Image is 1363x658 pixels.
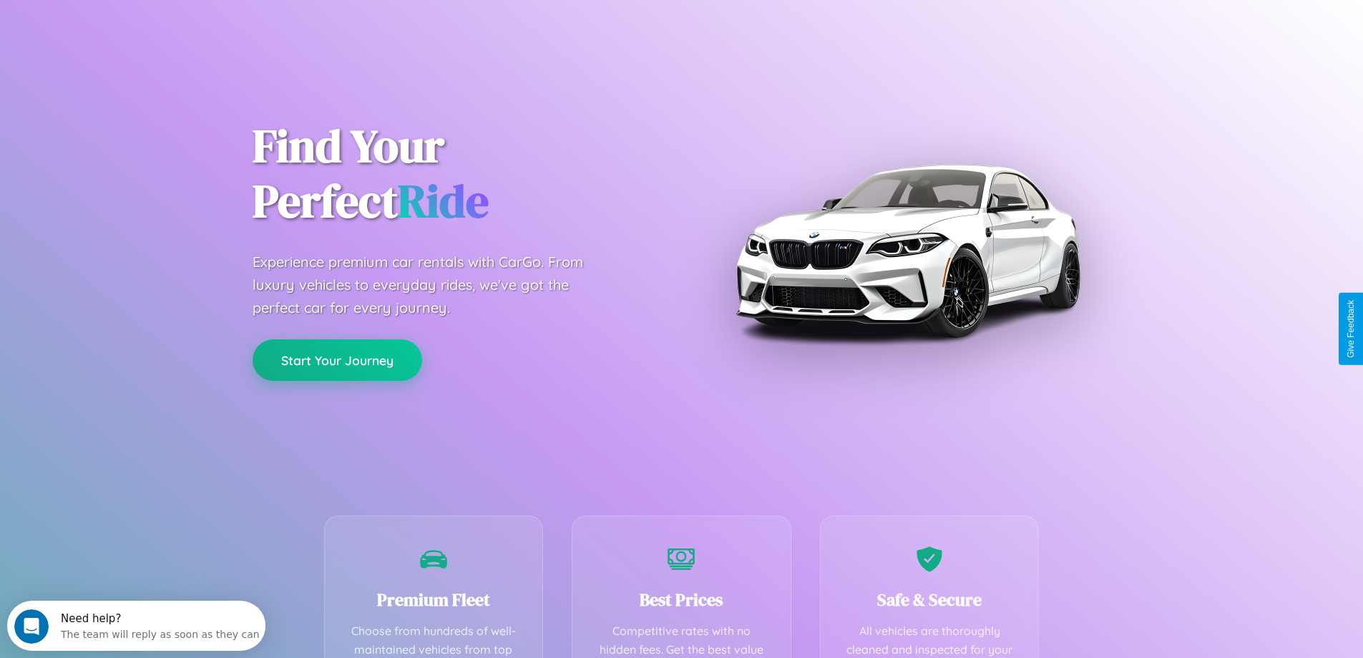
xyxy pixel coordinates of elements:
iframe: Intercom live chat discovery launcher [7,601,265,651]
h3: Best Prices [594,588,769,611]
div: Need help? [54,12,253,24]
h1: Find Your Perfect [253,119,660,229]
button: Start Your Journey [253,339,422,381]
iframe: Intercom live chat [14,609,49,644]
p: Experience premium car rentals with CarGo. From luxury vehicles to everyday rides, we've got the ... [253,251,610,319]
img: Premium BMW car rental vehicle [728,72,1086,430]
div: Open Intercom Messenger [6,6,266,45]
h3: Premium Fleet [346,588,522,611]
div: Give Feedback [1346,300,1356,358]
div: The team will reply as soon as they can [54,24,253,39]
span: Ride [398,170,489,232]
h3: Safe & Secure [842,588,1017,611]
